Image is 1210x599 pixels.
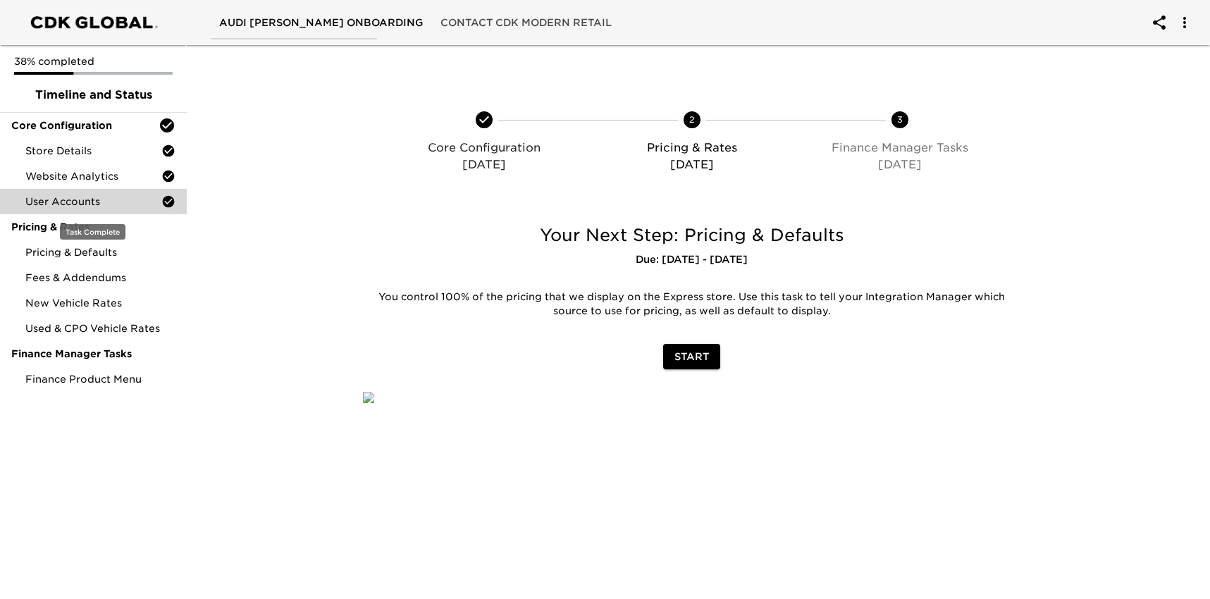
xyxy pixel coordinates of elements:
span: Finance Manager Tasks [11,347,175,361]
p: You control 100% of the pricing that we display on the Express store. Use this task to tell your ... [374,290,1010,319]
span: Pricing & Rates [11,220,175,234]
span: Timeline and Status [11,87,175,104]
button: Start [663,344,720,370]
p: [DATE] [593,156,790,173]
span: New Vehicle Rates [25,296,175,310]
h6: Due: [DATE] - [DATE] [363,252,1020,268]
p: Core Configuration [385,140,582,156]
button: account of current user [1142,6,1176,39]
span: Pricing & Defaults [25,245,175,259]
span: Used & CPO Vehicle Rates [25,321,175,335]
text: 3 [897,114,903,125]
p: [DATE] [385,156,582,173]
p: Pricing & Rates [593,140,790,156]
span: Contact CDK Modern Retail [440,14,612,32]
h5: Your Next Step: Pricing & Defaults [363,224,1020,247]
span: Audi [PERSON_NAME] Onboarding [219,14,424,32]
span: Core Configuration [11,118,159,132]
span: Store Details [25,144,161,158]
button: account of current user [1168,6,1202,39]
span: Start [674,348,709,366]
span: Fees & Addendums [25,271,175,285]
span: Website Analytics [25,169,161,183]
text: 2 [689,114,695,125]
p: [DATE] [802,156,999,173]
span: Finance Product Menu [25,372,175,386]
span: User Accounts [25,194,161,209]
img: qkibX1zbU72zw90W6Gan%2FTemplates%2FRjS7uaFIXtg43HUzxvoG%2F3e51d9d6-1114-4229-a5bf-f5ca567b6beb.jpg [363,392,374,403]
p: Finance Manager Tasks [802,140,999,156]
p: 38% completed [14,54,173,68]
